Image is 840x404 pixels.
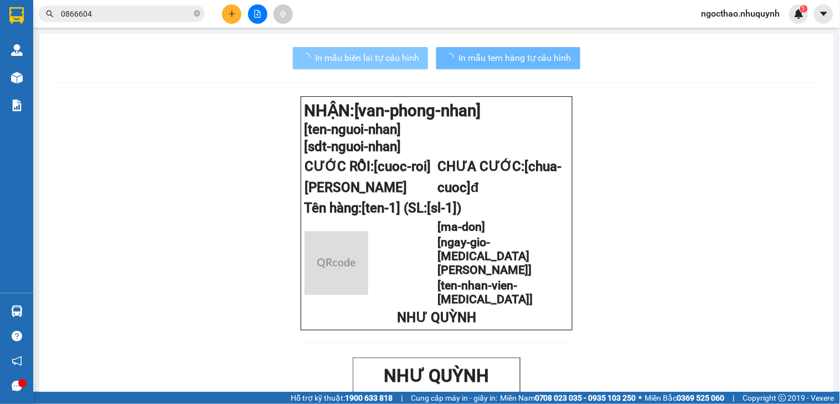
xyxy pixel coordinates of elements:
[437,159,561,195] span: CHƯA CƯỚC:
[9,7,24,24] img: logo-vxr
[4,69,86,79] span: VP [PERSON_NAME]:
[305,231,368,295] img: qr-code
[61,8,192,20] input: Tìm tên, số ĐT hoặc mã đơn
[254,10,261,18] span: file-add
[302,53,315,62] span: loading
[437,159,561,195] span: [chua-cuoc]đ
[345,393,393,402] strong: 1900 633 818
[500,392,636,404] span: Miền Nam
[800,5,808,13] sup: 1
[445,53,458,62] span: loading
[304,139,401,154] span: [sdt-nguoi-nhan]
[11,44,23,56] img: warehouse-icon
[437,220,485,234] span: [ma-don]
[814,4,833,24] button: caret-down
[4,42,161,67] strong: 342 [PERSON_NAME], P1, Q10, TP.HCM - 0931 556 979
[802,5,806,13] span: 1
[304,200,462,216] span: Tên hàng:
[222,4,241,24] button: plus
[11,72,23,84] img: warehouse-icon
[194,10,200,17] span: close-circle
[30,4,136,25] strong: NHƯ QUỲNH
[248,4,267,24] button: file-add
[819,9,829,19] span: caret-down
[291,392,393,404] span: Hỗ trợ kỹ thuật:
[354,101,481,120] span: [van-phong-nhan]
[401,392,403,404] span: |
[693,7,789,20] span: ngocthao.nhuquynh
[12,331,22,341] span: question-circle
[305,159,431,195] span: CƯỚC RỒI:
[12,356,22,366] span: notification
[458,51,571,65] span: In mẫu tem hàng tự cấu hình
[645,392,725,404] span: Miền Bắc
[304,101,481,120] strong: NHẬN:
[315,51,419,65] span: In mẫu biên lai tự cấu hình
[384,365,489,386] strong: NHƯ QUỲNH
[11,305,23,317] img: warehouse-icon
[274,4,293,24] button: aim
[779,394,786,402] span: copyright
[437,278,533,306] span: [ten-nhan-vien-[MEDICAL_DATA]]
[293,47,428,69] button: In mẫu biên lai tự cấu hình
[427,200,462,216] span: [sl-1])
[639,396,642,400] span: ⚪️
[4,40,162,67] p: VP [GEOGRAPHIC_DATA]:
[794,9,804,19] img: icon-new-feature
[397,310,476,325] span: NHƯ QUỲNH
[677,393,725,402] strong: 0369 525 060
[279,10,287,18] span: aim
[304,122,401,137] span: [ten-nguoi-nhan]
[305,159,431,195] span: [cuoc-roi][PERSON_NAME]
[194,9,200,19] span: close-circle
[12,381,22,391] span: message
[228,10,236,18] span: plus
[11,100,23,111] img: solution-icon
[733,392,735,404] span: |
[436,47,580,69] button: In mẫu tem hàng tự cấu hình
[535,393,636,402] strong: 0708 023 035 - 0935 103 250
[362,200,462,216] span: [ten-1] (SL:
[437,235,532,277] span: [ngay-gio-[MEDICAL_DATA][PERSON_NAME]]
[411,392,497,404] span: Cung cấp máy in - giấy in:
[46,10,54,18] span: search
